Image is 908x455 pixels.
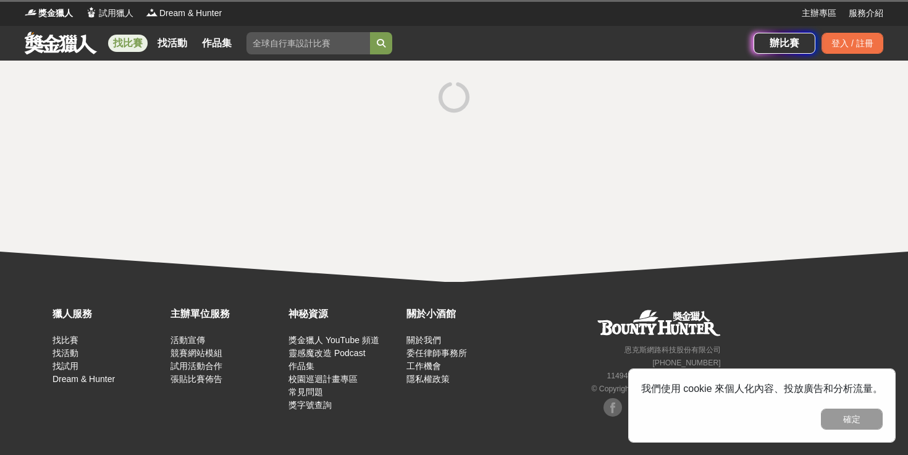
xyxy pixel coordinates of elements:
[53,307,164,321] div: 獵人服務
[822,33,883,54] div: 登入 / 註冊
[624,346,721,354] small: 恩克斯網路科技股份有限公司
[288,348,365,358] a: 靈感魔改造 Podcast
[849,7,883,20] a: 服務介紹
[288,361,314,371] a: 作品集
[246,32,370,54] input: 全球自行車設計比賽
[25,7,73,20] a: Logo獎金獵人
[99,7,133,20] span: 試用獵人
[288,307,400,321] div: 神秘資源
[406,374,450,384] a: 隱私權政策
[406,361,441,371] a: 工作機會
[288,335,379,345] a: 獎金獵人 YouTube 頻道
[53,348,78,358] a: 找活動
[170,348,222,358] a: 競賽網站模組
[406,335,441,345] a: 關於我們
[153,35,192,52] a: 找活動
[821,409,883,430] button: 確定
[288,400,332,410] a: 獎字號查詢
[170,307,282,321] div: 主辦單位服務
[802,7,836,20] a: 主辦專區
[288,374,358,384] a: 校園巡迴計畫專區
[53,335,78,345] a: 找比賽
[406,348,467,358] a: 委任律師事務所
[652,359,720,367] small: [PHONE_NUMBER]
[754,33,815,54] a: 辦比賽
[146,6,158,19] img: Logo
[288,387,323,397] a: 常見問題
[607,372,720,380] small: 11494 [STREET_ADDRESS] 3 樓
[108,35,148,52] a: 找比賽
[591,385,720,393] small: © Copyright 2025 . All Rights Reserved.
[197,35,237,52] a: 作品集
[38,7,73,20] span: 獎金獵人
[641,383,883,394] span: 我們使用 cookie 來個人化內容、投放廣告和分析流量。
[25,6,37,19] img: Logo
[603,398,622,417] img: Facebook
[53,374,115,384] a: Dream & Hunter
[85,7,133,20] a: Logo試用獵人
[170,374,222,384] a: 張貼比賽佈告
[146,7,222,20] a: LogoDream & Hunter
[53,361,78,371] a: 找試用
[159,7,222,20] span: Dream & Hunter
[406,307,518,321] div: 關於小酒館
[85,6,98,19] img: Logo
[170,361,222,371] a: 試用活動合作
[170,335,205,345] a: 活動宣傳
